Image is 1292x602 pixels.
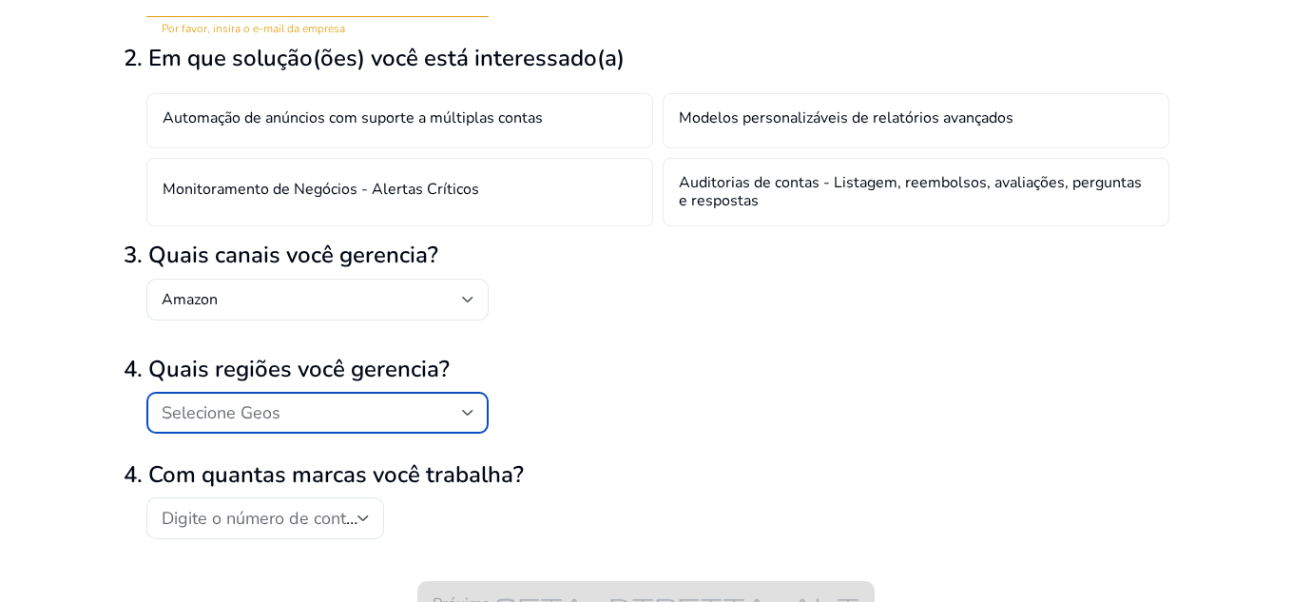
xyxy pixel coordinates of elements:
font: Por favor, insira o e-mail da empresa [162,21,345,36]
font: Auditorias de contas - Listagem, reembolsos, avaliações, perguntas e respostas [679,172,1142,211]
font: Modelos personalizáveis ​​de relatórios avançados [679,107,1013,128]
font: 4. Com quantas marcas você trabalha? [124,459,524,490]
font: Monitoramento de Negócios - Alertas Críticos [163,179,479,200]
font: 4. Quais regiões você gerencia? [124,354,450,384]
font: Automação de anúncios com suporte a múltiplas contas [163,107,543,128]
font: 3. Quais canais você gerencia? [124,240,438,270]
font: 2. Em que solução(ões) você está interessado(a) [124,43,625,73]
font: Selecione Geos [162,401,280,424]
font: Digite o número de contas [162,507,364,530]
h4: Amazon [162,290,218,309]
